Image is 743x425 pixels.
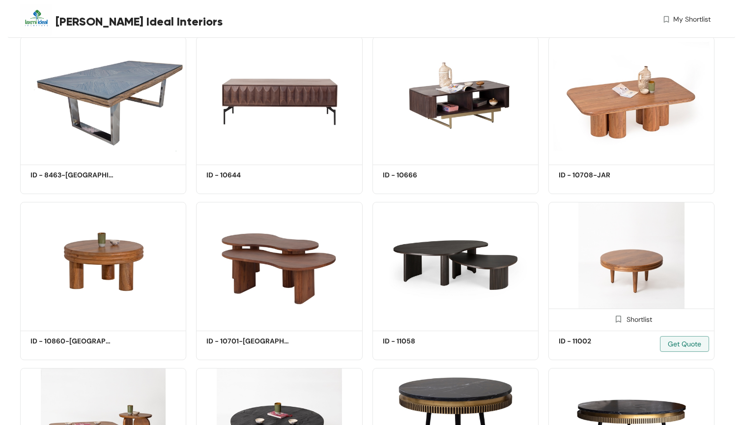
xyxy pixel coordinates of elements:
[673,14,711,25] span: My Shortlist
[20,4,52,36] img: Buyer Portal
[56,13,223,30] span: [PERSON_NAME] Ideal Interiors
[668,339,701,349] span: Get Quote
[548,202,714,327] img: 990503e1-b8f8-4c70-b0ee-b765853e387c
[660,336,709,352] button: Get Quote
[196,36,362,162] img: af90ede3-0923-4688-bfd3-d6a4169eef6f
[206,336,290,346] h5: ID - 10701-[GEOGRAPHIC_DATA]
[206,170,290,180] h5: ID - 10644
[383,336,466,346] h5: ID - 11058
[30,170,114,180] h5: ID - 8463-[GEOGRAPHIC_DATA]
[383,170,466,180] h5: ID - 10666
[20,202,186,327] img: 777a1b8f-ceae-48dc-8cd9-2d238af60696
[372,202,539,327] img: a9b8ef3d-a6b4-4713-947c-a1db014c90df
[611,314,652,323] div: Shortlist
[559,336,642,346] h5: ID - 11002
[30,336,114,346] h5: ID - 10860-[GEOGRAPHIC_DATA]
[614,314,623,324] img: Shortlist
[196,202,362,327] img: 397797d9-821c-460e-885c-1f2f5d2ad907
[559,170,642,180] h5: ID - 10708-JAR
[662,14,671,25] img: wishlist
[548,36,714,162] img: c29ff1a3-7128-4f93-82af-669740d041fd
[372,36,539,162] img: 47ed28f7-c8ea-4587-9e13-d9a4b08b12a9
[20,36,186,162] img: 34c0fad3-ab8d-4d49-922b-8d02acaebf32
